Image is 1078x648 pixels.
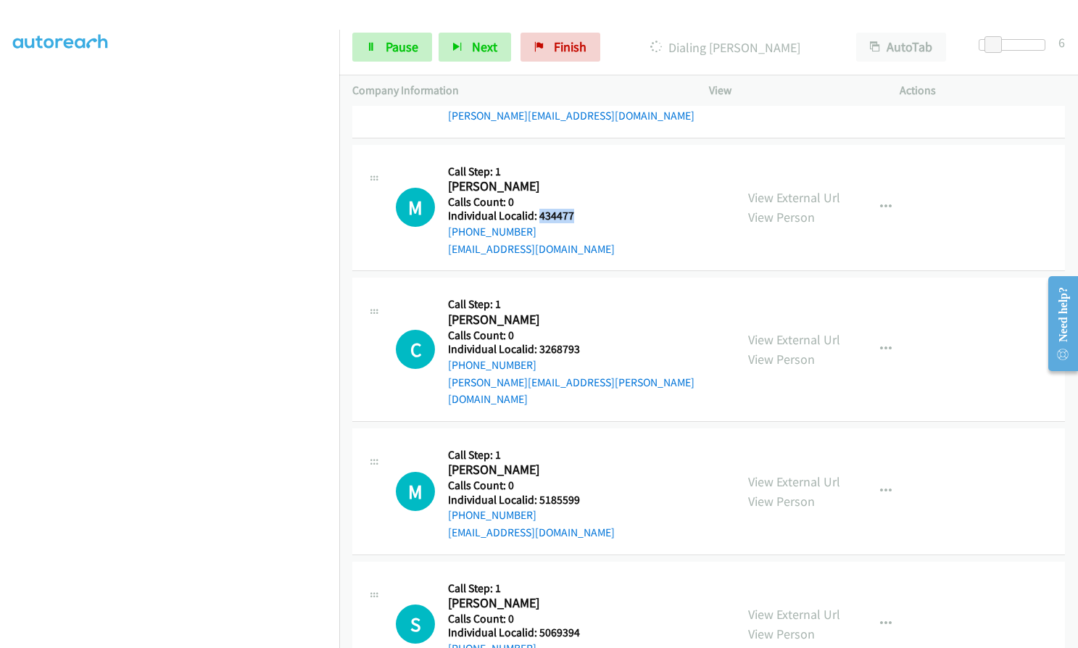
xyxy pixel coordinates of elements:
a: [PHONE_NUMBER] [448,508,536,522]
h5: Calls Count: 0 [448,328,722,343]
span: Next [472,38,497,55]
div: 6 [1058,33,1065,52]
a: [EMAIL_ADDRESS][DOMAIN_NAME] [448,526,615,539]
h2: [PERSON_NAME] [448,312,611,328]
h5: Calls Count: 0 [448,478,615,493]
h1: M [396,472,435,511]
h1: C [396,330,435,369]
p: Actions [900,82,1065,99]
h5: Calls Count: 0 [448,612,615,626]
a: [PERSON_NAME][EMAIL_ADDRESS][PERSON_NAME][DOMAIN_NAME] [448,375,695,407]
a: View Person [748,626,815,642]
h5: Calls Count: 0 [448,195,615,209]
a: View Person [748,351,815,367]
a: [PHONE_NUMBER] [448,358,536,372]
h1: S [396,605,435,644]
a: Finish [521,33,600,62]
a: View External Url [748,331,840,348]
a: View External Url [748,189,840,206]
div: The call is yet to be attempted [396,330,435,369]
h5: Individual Localid: 434477 [448,209,615,223]
div: The call is yet to be attempted [396,472,435,511]
h5: Call Step: 1 [448,448,615,462]
h5: Individual Localid: 5069394 [448,626,615,640]
p: Dialing [PERSON_NAME] [620,38,830,57]
h2: [PERSON_NAME] [448,595,611,612]
h5: Call Step: 1 [448,165,615,179]
a: View External Url [748,606,840,623]
p: View [709,82,874,99]
a: [EMAIL_ADDRESS][DOMAIN_NAME] [448,242,615,256]
h5: Individual Localid: 3268793 [448,342,722,357]
a: Pause [352,33,432,62]
h1: M [396,188,435,227]
a: View Person [748,209,815,225]
h2: [PERSON_NAME] [448,462,611,478]
p: Company Information [352,82,683,99]
button: Next [439,33,511,62]
iframe: Resource Center [1036,266,1078,381]
a: [PERSON_NAME][EMAIL_ADDRESS][DOMAIN_NAME] [448,109,695,122]
div: The call is yet to be attempted [396,605,435,644]
a: View External Url [748,473,840,490]
h5: Call Step: 1 [448,581,615,596]
a: [PHONE_NUMBER] [448,225,536,238]
span: Finish [554,38,586,55]
button: AutoTab [856,33,946,62]
a: View Person [748,493,815,510]
span: Pause [386,38,418,55]
h5: Call Step: 1 [448,297,722,312]
h5: Individual Localid: 5185599 [448,493,615,507]
h2: [PERSON_NAME] [448,178,611,195]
